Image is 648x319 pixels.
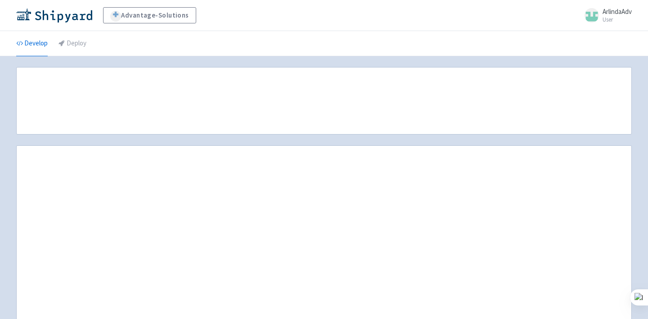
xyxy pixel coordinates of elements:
a: Develop [16,31,48,56]
a: Advantage-Solutions [103,7,196,23]
a: ArlindaAdv User [579,8,632,22]
small: User [603,17,632,22]
a: Deploy [58,31,86,56]
img: Shipyard logo [16,8,92,22]
span: ArlindaAdv [603,7,632,16]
